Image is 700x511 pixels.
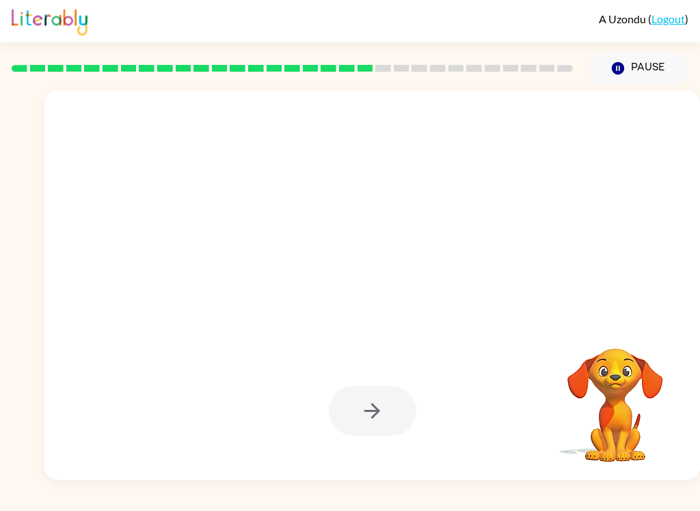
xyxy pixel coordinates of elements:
video: Your browser must support playing .mp4 files to use Literably. Please try using another browser. [547,327,684,464]
button: Pause [589,53,688,84]
img: Literably [12,5,87,36]
div: ( ) [599,12,688,25]
span: A Uzondu [599,12,648,25]
a: Logout [651,12,685,25]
